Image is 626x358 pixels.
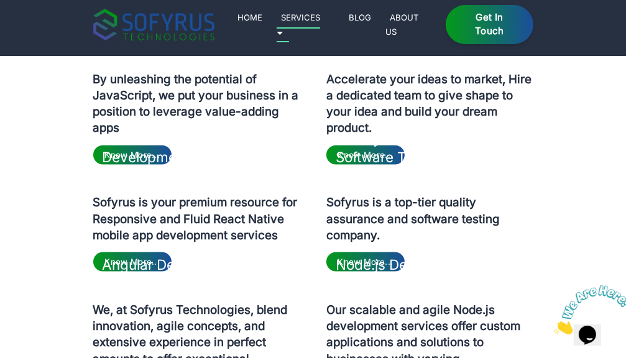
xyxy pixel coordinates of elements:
[344,10,376,25] a: Blog
[549,280,626,339] iframe: chat widget
[233,10,267,25] a: Home
[93,298,172,317] a: Know More...
[336,177,459,195] h3: .NET Development
[446,5,533,45] a: Get in Touch
[277,10,321,42] a: Services 🞃
[93,214,300,288] p: We offer Product Development as a Service, working with businesses to deliver customized software...
[5,5,82,54] img: Chat attention grabber
[326,298,402,317] a: Know More..
[385,10,419,39] a: About Us
[103,158,300,195] h3: Cloud Application Development
[326,214,533,288] p: Sofyrus is a trusted name for premium .Net development services that are robust and 100% customized.
[93,9,214,40] img: sofyrus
